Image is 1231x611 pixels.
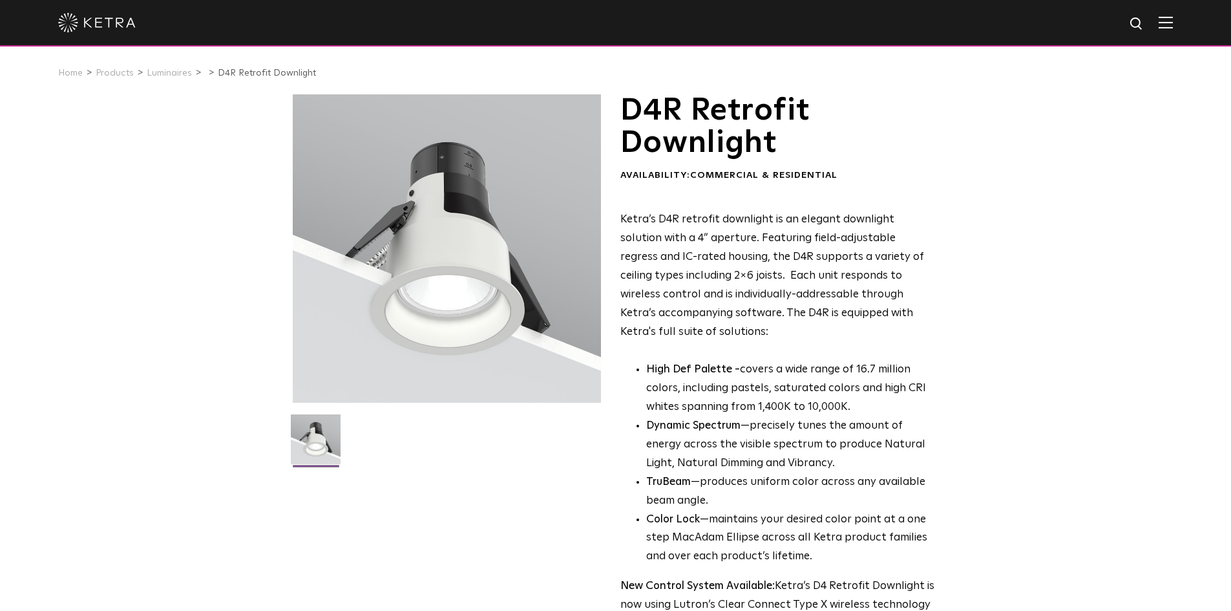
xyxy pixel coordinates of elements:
[646,514,700,525] strong: Color Lock
[1159,16,1173,28] img: Hamburger%20Nav.svg
[1129,16,1145,32] img: search icon
[690,171,837,180] span: Commercial & Residential
[646,511,935,567] li: —maintains your desired color point at a one step MacAdam Ellipse across all Ketra product famili...
[646,364,740,375] strong: High Def Palette -
[291,414,341,474] img: D4R Retrofit Downlight
[620,94,935,160] h1: D4R Retrofit Downlight
[646,420,741,431] strong: Dynamic Spectrum
[96,69,134,78] a: Products
[646,477,691,488] strong: TruBeam
[620,169,935,182] div: Availability:
[147,69,192,78] a: Luminaires
[646,473,935,511] li: —produces uniform color across any available beam angle.
[58,13,136,32] img: ketra-logo-2019-white
[646,417,935,473] li: —precisely tunes the amount of energy across the visible spectrum to produce Natural Light, Natur...
[620,211,935,341] p: Ketra’s D4R retrofit downlight is an elegant downlight solution with a 4” aperture. Featuring fie...
[646,361,935,417] p: covers a wide range of 16.7 million colors, including pastels, saturated colors and high CRI whit...
[620,581,775,592] strong: New Control System Available:
[218,69,316,78] a: D4R Retrofit Downlight
[58,69,83,78] a: Home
